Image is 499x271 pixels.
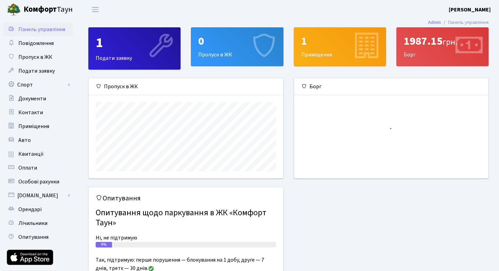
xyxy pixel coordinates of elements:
a: Оплати [3,161,73,175]
a: 1Подати заявку [88,27,181,70]
span: Оплати [18,164,37,172]
span: Орендарі [18,206,42,213]
img: logo.png [7,3,21,17]
span: Контакти [18,109,43,116]
a: Орендарі [3,202,73,216]
span: Опитування [18,233,49,241]
button: Переключити навігацію [87,4,104,15]
a: Квитанції [3,147,73,161]
span: Приміщення [18,123,49,130]
div: Приміщення [294,28,386,66]
a: [DOMAIN_NAME] [3,189,73,202]
div: Подати заявку [89,28,180,69]
span: Таун [24,4,73,16]
span: Квитанції [18,150,44,158]
div: Ні, не підтримую [96,234,276,242]
b: Комфорт [24,4,57,15]
span: Подати заявку [18,67,55,75]
a: 0Пропуск в ЖК [191,27,283,66]
h4: Опитування щодо паркування в ЖК «Комфорт Таун» [96,205,276,231]
div: 1987.15 [404,35,481,48]
li: Панель управління [441,19,489,26]
span: Повідомлення [18,39,54,47]
a: Пропуск в ЖК [3,50,73,64]
span: Лічильники [18,219,47,227]
a: Авто [3,133,73,147]
div: Борг [294,78,489,95]
span: Пропуск в ЖК [18,53,52,61]
div: Борг [397,28,488,66]
a: Спорт [3,78,73,92]
span: Документи [18,95,46,102]
a: Повідомлення [3,36,73,50]
div: Пропуск в ЖК [191,28,283,66]
div: 0 [198,35,276,48]
div: Пропуск в ЖК [89,78,283,95]
a: Опитування [3,230,73,244]
nav: breadcrumb [418,15,499,30]
span: Особові рахунки [18,178,59,186]
a: Лічильники [3,216,73,230]
a: Подати заявку [3,64,73,78]
a: Панель управління [3,22,73,36]
div: 1 [96,35,173,51]
a: Приміщення [3,119,73,133]
a: 1Приміщення [294,27,386,66]
a: Контакти [3,106,73,119]
a: [PERSON_NAME] [449,6,491,14]
span: Авто [18,136,31,144]
a: Особові рахунки [3,175,73,189]
a: Admin [428,19,441,26]
span: Панель управління [18,26,65,33]
div: 1 [301,35,379,48]
h5: Опитування [96,194,276,202]
div: 9% [96,242,112,247]
span: грн. [443,36,457,48]
a: Документи [3,92,73,106]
